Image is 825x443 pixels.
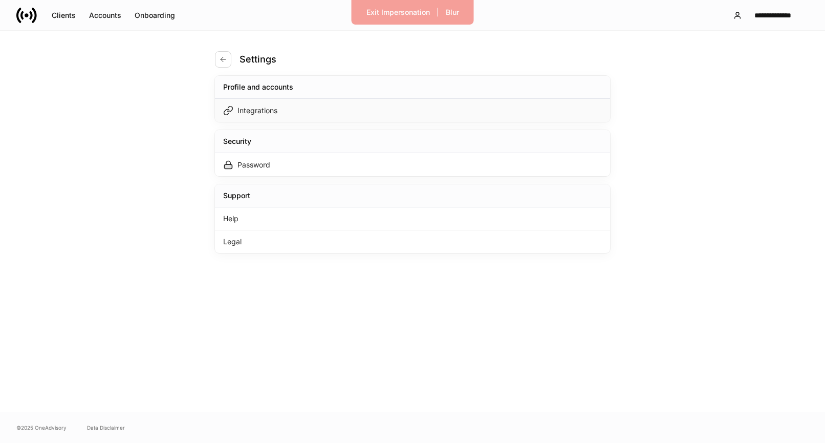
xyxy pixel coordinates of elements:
div: Help [215,207,610,230]
div: Support [223,191,250,201]
div: Blur [446,7,459,17]
a: Data Disclaimer [87,424,125,432]
button: Accounts [82,7,128,24]
h4: Settings [240,53,276,66]
button: Blur [439,4,466,20]
div: Password [237,160,270,170]
span: © 2025 OneAdvisory [16,424,67,432]
div: Onboarding [135,10,175,20]
div: Legal [215,230,610,253]
div: Exit Impersonation [366,7,430,17]
div: Security [223,136,251,146]
div: Clients [52,10,76,20]
div: Integrations [237,106,277,116]
div: Accounts [89,10,121,20]
button: Onboarding [128,7,182,24]
button: Clients [45,7,82,24]
div: Profile and accounts [223,82,293,92]
button: Exit Impersonation [360,4,437,20]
